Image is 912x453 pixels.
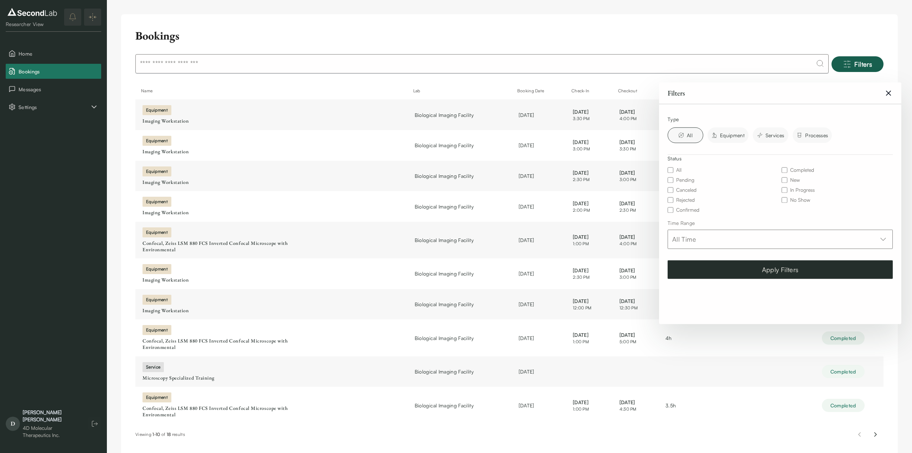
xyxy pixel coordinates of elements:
th: Checkout [612,82,658,99]
span: 2:00 PM [573,207,605,213]
span: [DATE] [620,169,651,176]
span: [DATE] [573,267,605,274]
span: All [687,132,693,139]
div: [DATE] [519,402,559,409]
svg: Clear Filters [884,89,893,97]
button: Settings [6,99,101,114]
a: equipmentImaging Workstation [142,265,400,283]
div: Imaging Workstation [142,210,321,216]
div: [DATE] [519,300,559,308]
div: equipment [142,105,171,115]
button: Apply Filters [668,260,893,279]
span: D [6,417,20,431]
span: Biological Imaging Facility [415,111,474,119]
div: equipment [142,166,171,176]
div: [DATE] [519,236,559,244]
a: equipmentConfocal, Zeiss LSM 880 FCS Inverted Confocal Microscope with Environmental [142,326,400,350]
span: 18 [167,432,171,437]
div: Confocal, Zeiss LSM 880 FCS Inverted Confocal Microscope with Environmental [142,338,321,350]
div: equipment [142,392,171,402]
div: Imaging Workstation [142,118,321,124]
div: Settings sub items [6,99,101,114]
span: [DATE] [620,398,651,406]
label: Completed [790,166,814,174]
button: Bookings [6,64,101,79]
span: Biological Imaging Facility [415,236,474,244]
div: Status [668,155,893,162]
div: Imaging Workstation [142,308,321,314]
div: Imaging Workstation [142,179,321,186]
div: Completed [822,331,865,345]
div: 4D Molecular Therapeutics Inc. [23,424,81,439]
th: Booking Date [512,82,566,99]
div: [DATE] [519,141,559,149]
span: 4:00 PM [620,241,651,247]
span: [DATE] [620,331,651,339]
span: [DATE] [573,297,605,305]
th: Name [135,82,408,99]
span: 3:00 PM [620,274,651,280]
span: 1 - 10 [152,432,160,437]
span: [DATE] [620,200,651,207]
button: Expand/Collapse sidebar [84,9,101,26]
span: [DATE] [620,297,651,305]
div: [DATE] [519,172,559,180]
img: logo [6,6,59,18]
span: 2:30 PM [573,274,605,280]
th: Check-In [566,82,612,99]
a: serviceMicroscopy Specialized Training [142,363,400,381]
span: 1:00 PM [573,406,605,412]
button: Log out [88,417,101,430]
div: Completed [822,365,865,378]
a: equipmentImaging Workstation [142,167,400,186]
span: [DATE] [620,267,651,274]
span: 4:00 PM [620,115,651,122]
span: Services [766,132,784,139]
div: equipment [142,325,171,335]
span: Biological Imaging Facility [415,334,474,342]
span: [DATE] [573,200,605,207]
span: 3:00 PM [620,176,651,183]
span: [DATE] [573,398,605,406]
span: Biological Imaging Facility [415,141,474,149]
span: 2:30 PM [573,176,605,183]
span: Processes [805,132,828,139]
span: Settings [19,103,90,111]
div: equipment [142,264,171,274]
th: Lab [408,82,512,99]
span: Biological Imaging Facility [415,368,474,375]
button: notifications [64,9,81,26]
span: Biological Imaging Facility [415,402,474,409]
label: Canceled [676,186,696,194]
label: No Show [790,196,810,204]
label: Pending [676,176,694,184]
span: 1:00 PM [573,339,605,345]
div: [DATE] [519,368,559,375]
div: equipment [142,295,171,305]
a: equipmentImaging Workstation [142,137,400,155]
span: Equipment [720,132,745,139]
span: 3:30 PM [573,115,605,122]
div: Imaging Workstation [142,149,321,155]
label: Rejected [676,196,695,204]
span: Home [19,50,98,57]
label: new [790,176,800,184]
span: 2:30 PM [620,207,651,213]
span: Biological Imaging Facility [415,203,474,210]
a: equipmentConfocal, Zeiss LSM 880 FCS Inverted Confocal Microscope with Environmental [142,228,400,253]
div: [DATE] [519,203,559,210]
span: 1:00 PM [573,241,605,247]
button: Home [6,46,101,61]
div: 3.5 h [665,402,692,409]
span: [DATE] [573,169,605,176]
button: Next page [867,427,883,443]
span: [DATE] [620,108,651,115]
a: equipmentImaging Workstation [142,197,400,216]
span: 4:30 PM [620,406,651,412]
span: Messages [19,86,98,93]
div: Microscopy Specialized Training [142,375,321,381]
